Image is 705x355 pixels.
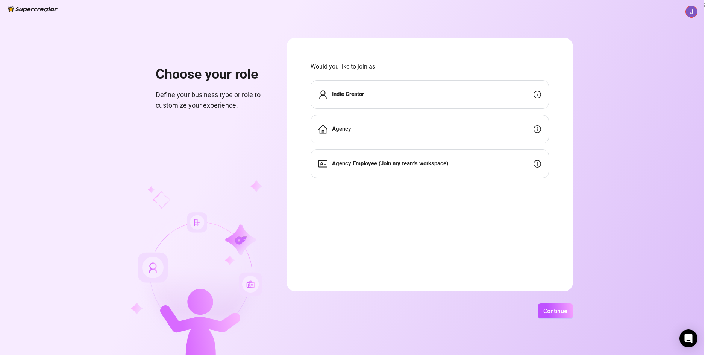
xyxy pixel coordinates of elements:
[8,6,58,12] img: logo
[534,91,541,98] span: info-circle
[679,329,697,347] div: Open Intercom Messenger
[538,303,573,318] button: Continue
[534,160,541,168] span: info-circle
[156,66,268,83] h1: Choose your role
[332,125,351,132] strong: Agency
[311,62,549,71] span: Would you like to join as:
[318,159,327,168] span: idcard
[332,160,448,167] strong: Agency Employee (Join my team's workspace)
[156,90,268,111] span: Define your business type or role to customize your experience.
[686,6,697,17] img: ACg8ocICqWKFc1WjoKZA20aie2I4OD0_ECy-7S5d7I_tZlS9ChwZvg=s96-c
[318,125,327,134] span: home
[543,308,567,315] span: Continue
[534,125,541,133] span: info-circle
[318,90,327,99] span: user
[332,91,364,98] strong: Indie Creator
